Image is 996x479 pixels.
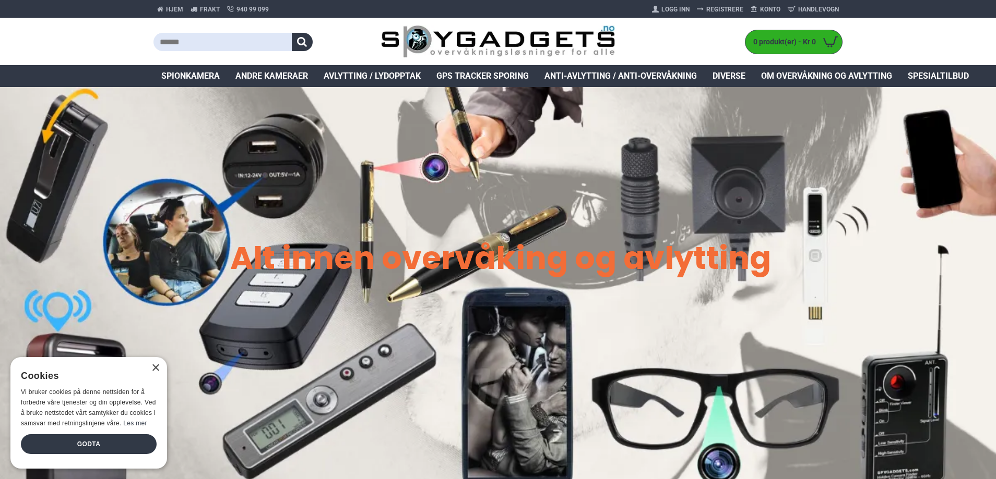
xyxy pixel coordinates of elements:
[316,65,429,87] a: Avlytting / Lydopptak
[429,65,537,87] a: GPS Tracker Sporing
[21,388,156,426] span: Vi bruker cookies på denne nettsiden for å forbedre våre tjenester og din opplevelse. Ved å bruke...
[381,25,615,59] img: SpyGadgets.no
[235,70,308,82] span: Andre kameraer
[166,5,183,14] span: Hjem
[21,365,150,387] div: Cookies
[908,70,969,82] span: Spesialtilbud
[747,1,784,18] a: Konto
[784,1,843,18] a: Handlevogn
[228,65,316,87] a: Andre kameraer
[745,30,842,54] a: 0 produkt(er) - Kr 0
[745,36,819,47] span: 0 produkt(er) - Kr 0
[544,70,697,82] span: Anti-avlytting / Anti-overvåkning
[648,1,693,18] a: Logg Inn
[798,5,839,14] span: Handlevogn
[200,5,220,14] span: Frakt
[760,5,780,14] span: Konto
[236,5,269,14] span: 940 99 099
[705,65,753,87] a: Diverse
[151,364,159,372] div: Close
[693,1,747,18] a: Registrere
[661,5,690,14] span: Logg Inn
[713,70,745,82] span: Diverse
[537,65,705,87] a: Anti-avlytting / Anti-overvåkning
[123,420,147,427] a: Les mer, opens a new window
[324,70,421,82] span: Avlytting / Lydopptak
[153,65,228,87] a: Spionkamera
[161,70,220,82] span: Spionkamera
[761,70,892,82] span: Om overvåkning og avlytting
[753,65,900,87] a: Om overvåkning og avlytting
[706,5,743,14] span: Registrere
[21,434,157,454] div: Godta
[436,70,529,82] span: GPS Tracker Sporing
[900,65,977,87] a: Spesialtilbud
